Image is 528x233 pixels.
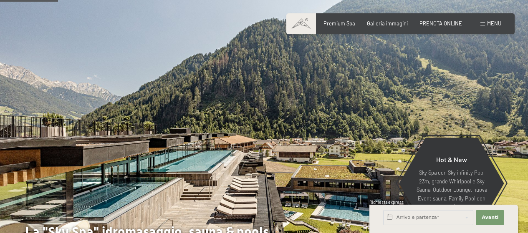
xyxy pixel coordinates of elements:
span: Avanti [482,214,498,221]
button: Avanti [476,210,504,225]
a: PRENOTA ONLINE [419,20,462,27]
span: Richiesta express [369,200,404,205]
a: Galleria immagini [367,20,408,27]
a: Hot & New Sky Spa con Sky infinity Pool 23m, grande Whirlpool e Sky Sauna, Outdoor Lounge, nuova ... [399,138,505,229]
span: Menu [487,20,501,27]
a: Premium Spa [323,20,355,27]
span: Hot & New [436,155,467,163]
p: Sky Spa con Sky infinity Pool 23m, grande Whirlpool e Sky Sauna, Outdoor Lounge, nuova Event saun... [415,168,488,211]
